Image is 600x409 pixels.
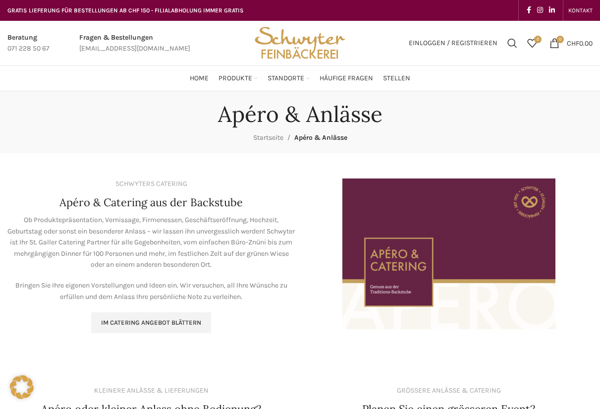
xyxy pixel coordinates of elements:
[546,3,558,17] a: Linkedin social link
[94,385,209,396] div: KLEINERE ANLÄSSE & LIEFERUNGEN
[404,33,502,53] a: Einloggen / Registrieren
[545,33,598,53] a: 0 CHF0.00
[568,0,593,20] a: KONTAKT
[409,40,497,47] span: Einloggen / Registrieren
[320,68,373,88] a: Häufige Fragen
[294,133,347,142] span: Apéro & Anlässe
[522,33,542,53] div: Meine Wunschliste
[59,195,243,210] h4: Apéro & Catering aus der Backstube
[218,68,258,88] a: Produkte
[7,215,295,270] p: Ob Produktepräsentation, Vernissage, Firmenessen, Geschäftseröffnung, Hochzeit, Geburtstag oder s...
[268,68,310,88] a: Standorte
[79,32,190,55] a: Infobox link
[115,178,187,189] div: SCHWYTERS CATERING
[253,133,283,142] a: Startseite
[563,0,598,20] div: Secondary navigation
[320,74,373,83] span: Häufige Fragen
[7,7,244,14] span: GRATIS LIEFERUNG FÜR BESTELLUNGEN AB CHF 150 - FILIALABHOLUNG IMMER GRATIS
[218,101,382,127] h1: Apéro & Anlässe
[534,3,546,17] a: Instagram social link
[2,68,598,88] div: Main navigation
[190,68,209,88] a: Home
[522,33,542,53] a: 0
[101,319,201,327] span: Im Catering Angebot blättern
[383,74,410,83] span: Stellen
[268,74,304,83] span: Standorte
[397,385,501,396] div: GRÖSSERE ANLÄSSE & CATERING
[568,7,593,14] span: KONTAKT
[251,38,348,47] a: Site logo
[567,39,579,47] span: CHF
[524,3,534,17] a: Facebook social link
[91,312,211,333] a: Im Catering Angebot blättern
[534,36,542,43] span: 0
[502,33,522,53] a: Suchen
[383,68,410,88] a: Stellen
[7,280,295,302] p: Bringen Sie Ihre eigenen Vorstellungen und Ideen ein. Wir versuchen, all Ihre Wünsche zu erfüllen...
[567,39,593,47] bdi: 0.00
[556,36,564,43] span: 0
[342,249,555,258] a: Image link
[251,21,348,65] img: Bäckerei Schwyter
[7,32,50,55] a: Infobox link
[218,74,252,83] span: Produkte
[190,74,209,83] span: Home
